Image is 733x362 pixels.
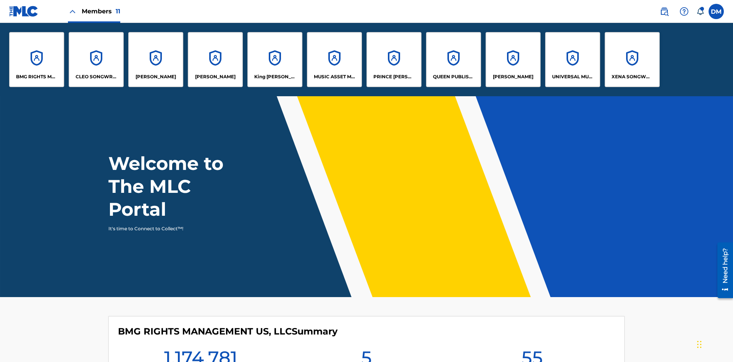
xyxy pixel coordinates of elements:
img: help [680,7,689,16]
p: MUSIC ASSET MANAGEMENT (MAM) [314,73,355,80]
p: CLEO SONGWRITER [76,73,117,80]
a: AccountsQUEEN PUBLISHA [426,32,481,87]
a: AccountsUNIVERSAL MUSIC PUB GROUP [545,32,600,87]
div: Notifications [696,8,704,15]
img: search [660,7,669,16]
a: AccountsBMG RIGHTS MANAGEMENT US, LLC [9,32,64,87]
h1: Welcome to The MLC Portal [108,152,251,221]
a: AccountsKing [PERSON_NAME] [247,32,302,87]
a: Accounts[PERSON_NAME] [128,32,183,87]
iframe: Chat Widget [695,325,733,362]
iframe: Resource Center [712,239,733,302]
a: AccountsPRINCE [PERSON_NAME] [366,32,421,87]
a: Public Search [657,4,672,19]
a: AccountsXENA SONGWRITER [605,32,660,87]
span: Members [82,7,120,16]
a: Accounts[PERSON_NAME] [486,32,541,87]
p: RONALD MCTESTERSON [493,73,533,80]
p: It's time to Connect to Collect™! [108,225,241,232]
a: AccountsMUSIC ASSET MANAGEMENT (MAM) [307,32,362,87]
p: ELVIS COSTELLO [136,73,176,80]
a: Accounts[PERSON_NAME] [188,32,243,87]
h4: BMG RIGHTS MANAGEMENT US, LLC [118,326,337,337]
a: AccountsCLEO SONGWRITER [69,32,124,87]
div: Drag [697,333,702,356]
div: User Menu [709,4,724,19]
p: UNIVERSAL MUSIC PUB GROUP [552,73,594,80]
p: QUEEN PUBLISHA [433,73,475,80]
span: 11 [116,8,120,15]
img: MLC Logo [9,6,39,17]
div: Help [676,4,692,19]
p: King McTesterson [254,73,296,80]
p: XENA SONGWRITER [612,73,653,80]
p: EYAMA MCSINGER [195,73,236,80]
img: Close [68,7,77,16]
p: BMG RIGHTS MANAGEMENT US, LLC [16,73,58,80]
p: PRINCE MCTESTERSON [373,73,415,80]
